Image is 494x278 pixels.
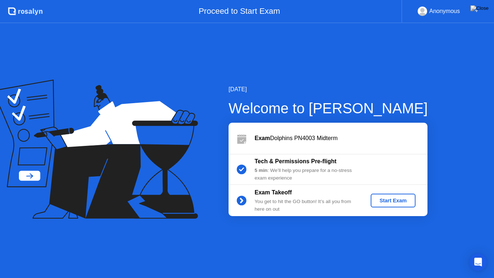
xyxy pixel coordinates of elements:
button: Start Exam [371,194,415,207]
div: : We’ll help you prepare for a no-stress exam experience [255,167,359,182]
img: Close [470,5,489,11]
div: [DATE] [229,85,428,94]
b: Exam [255,135,270,141]
div: Welcome to [PERSON_NAME] [229,97,428,119]
b: Exam Takeoff [255,189,292,195]
b: 5 min [255,168,268,173]
div: Open Intercom Messenger [469,253,487,271]
div: Dolphins PN4003 Midterm [255,134,427,143]
div: You get to hit the GO button! It’s all you from here on out [255,198,359,213]
b: Tech & Permissions Pre-flight [255,158,336,164]
div: Anonymous [429,7,460,16]
div: Start Exam [374,198,412,203]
